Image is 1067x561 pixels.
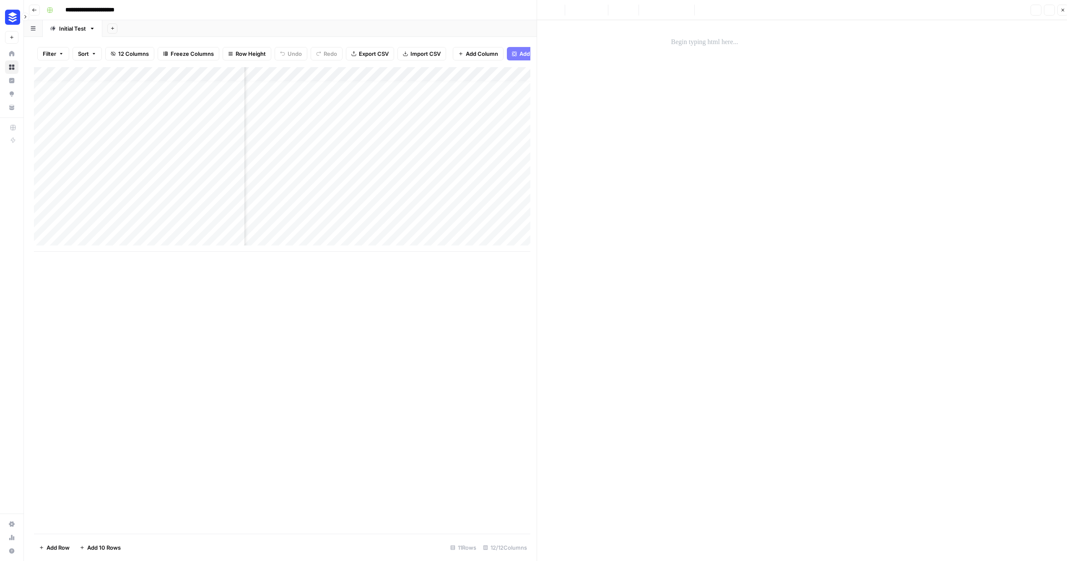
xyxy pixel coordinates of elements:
[480,541,530,554] div: 12/12 Columns
[223,47,271,60] button: Row Height
[5,517,18,531] a: Settings
[34,541,75,554] button: Add Row
[397,47,446,60] button: Import CSV
[158,47,219,60] button: Freeze Columns
[410,50,441,58] span: Import CSV
[5,544,18,558] button: Help + Support
[59,24,86,33] div: Initial Test
[5,60,18,74] a: Browse
[47,543,70,552] span: Add Row
[43,50,56,58] span: Filter
[171,50,214,58] span: Freeze Columns
[288,50,302,58] span: Undo
[275,47,307,60] button: Undo
[466,50,498,58] span: Add Column
[324,50,337,58] span: Redo
[5,101,18,114] a: Your Data
[75,541,126,554] button: Add 10 Rows
[105,47,154,60] button: 12 Columns
[43,20,102,37] a: Initial Test
[5,7,18,28] button: Workspace: Buffer
[447,541,480,554] div: 11 Rows
[5,87,18,101] a: Opportunities
[519,50,565,58] span: Add Power Agent
[453,47,504,60] button: Add Column
[359,50,389,58] span: Export CSV
[37,47,69,60] button: Filter
[507,47,570,60] button: Add Power Agent
[78,50,89,58] span: Sort
[5,47,18,60] a: Home
[87,543,121,552] span: Add 10 Rows
[5,531,18,544] a: Usage
[73,47,102,60] button: Sort
[118,50,149,58] span: 12 Columns
[5,74,18,87] a: Insights
[311,47,343,60] button: Redo
[346,47,394,60] button: Export CSV
[5,10,20,25] img: Buffer Logo
[236,50,266,58] span: Row Height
